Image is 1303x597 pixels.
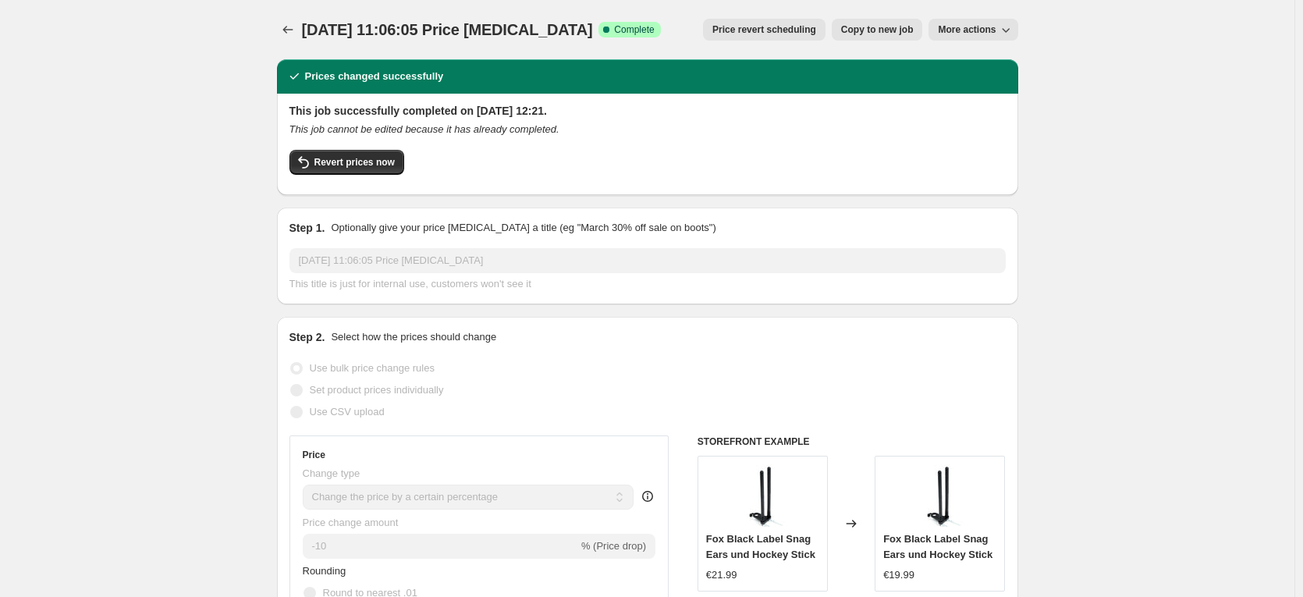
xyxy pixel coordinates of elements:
[305,69,444,84] h2: Prices changed successfully
[938,23,996,36] span: More actions
[314,156,395,169] span: Revert prices now
[640,489,655,504] div: help
[289,248,1006,273] input: 30% off holiday sale
[706,533,815,560] span: Fox Black Label Snag Ears und Hockey Stick
[832,19,923,41] button: Copy to new job
[909,464,971,527] img: foxcbb011_17805f90-623b-49ad-8a99-797454b887c4_80x.jpg
[331,220,715,236] p: Optionally give your price [MEDICAL_DATA] a title (eg "March 30% off sale on boots")
[303,534,578,559] input: -15
[581,540,646,552] span: % (Price drop)
[928,19,1017,41] button: More actions
[712,23,816,36] span: Price revert scheduling
[706,567,737,583] div: €21.99
[289,123,559,135] i: This job cannot be edited because it has already completed.
[289,278,531,290] span: This title is just for internal use, customers won't see it
[883,567,914,583] div: €19.99
[841,23,914,36] span: Copy to new job
[331,329,496,345] p: Select how the prices should change
[289,220,325,236] h2: Step 1.
[883,533,992,560] span: Fox Black Label Snag Ears und Hockey Stick
[289,329,325,345] h2: Step 2.
[731,464,794,527] img: foxcbb011_17805f90-623b-49ad-8a99-797454b887c4_80x.jpg
[310,406,385,418] span: Use CSV upload
[310,384,444,396] span: Set product prices individually
[277,19,299,41] button: Price change jobs
[303,467,360,479] span: Change type
[703,19,825,41] button: Price revert scheduling
[303,565,346,577] span: Rounding
[289,150,404,175] button: Revert prices now
[698,435,1006,448] h6: STOREFRONT EXAMPLE
[614,23,654,36] span: Complete
[289,103,1006,119] h2: This job successfully completed on [DATE] 12:21.
[303,449,325,461] h3: Price
[310,362,435,374] span: Use bulk price change rules
[303,517,399,528] span: Price change amount
[302,21,593,38] span: [DATE] 11:06:05 Price [MEDICAL_DATA]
